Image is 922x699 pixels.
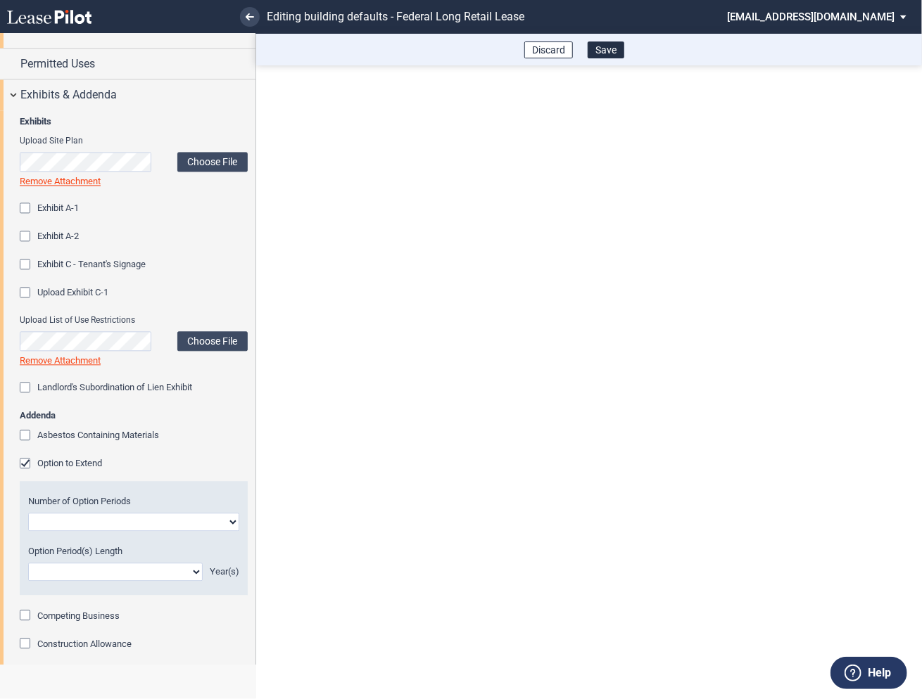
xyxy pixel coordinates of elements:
md-checkbox: Exhibit A-2 [20,230,79,244]
span: Permitted Uses [20,56,95,72]
md-checkbox: Exhibit C - Tenant's Signage [20,258,146,272]
label: Choose File [177,152,248,172]
button: Save [588,41,624,58]
span: Upload Exhibit C-1 [37,287,108,297]
button: Help [831,657,907,689]
md-checkbox: Landlord's Subordination of Lien Exhibit [20,381,192,395]
span: Number of Option Periods [28,496,131,506]
span: Construction Allowance [37,639,132,649]
md-checkbox: Exhibit A-1 [20,202,79,216]
span: Option Period(s) Length [28,546,122,556]
span: Exhibit A-1 [37,203,79,213]
b: Exhibits [20,116,51,127]
md-checkbox: Asbestos Containing Materials [20,429,159,443]
a: Remove Attachment [20,176,101,186]
span: Upload Site Plan [20,135,248,147]
span: Competing Business [37,610,120,621]
label: Help [868,664,891,682]
span: Upload List of Use Restrictions [20,314,248,326]
md-checkbox: Construction Allowance [20,637,132,651]
md-checkbox: Upload Exhibit C-1 [20,286,108,300]
span: Landlord's Subordination of Lien Exhibit [37,382,192,392]
md-checkbox: Competing Business [20,609,120,623]
label: Choose File [177,331,248,351]
span: Exhibit A-2 [37,231,79,241]
span: Exhibit C - Tenant's Signage [37,259,146,269]
md-checkbox: Option to Extend [20,457,102,471]
span: Asbestos Containing Materials [37,430,159,440]
div: Year(s) [210,565,239,578]
button: Discard [524,41,573,58]
span: Option to Extend [37,458,102,468]
b: Addenda [20,410,56,421]
span: Exhibits & Addenda [20,86,117,103]
a: Remove Attachment [20,355,101,366]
